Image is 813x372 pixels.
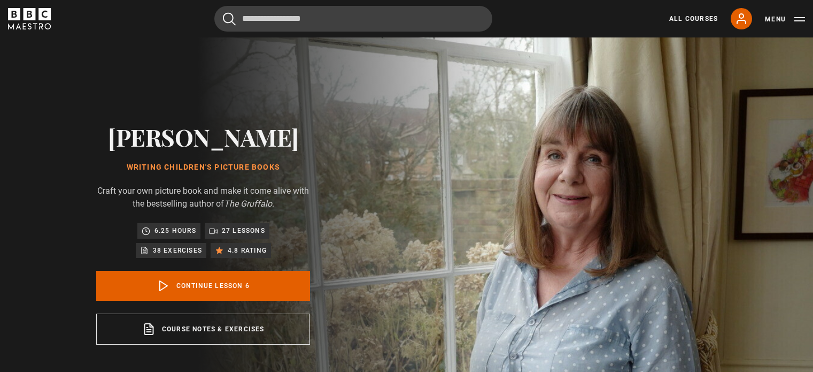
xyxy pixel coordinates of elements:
p: 38 exercises [153,245,202,256]
p: 6.25 hours [154,225,196,236]
h2: [PERSON_NAME] [96,123,310,150]
h1: Writing Children's Picture Books [96,163,310,172]
p: 27 lessons [222,225,265,236]
i: The Gruffalo [224,199,272,209]
p: 4.8 rating [228,245,267,256]
a: All Courses [669,14,718,24]
button: Submit the search query [223,12,236,26]
a: Course notes & exercises [96,314,310,345]
input: Search [214,6,492,32]
button: Toggle navigation [765,14,805,25]
svg: BBC Maestro [8,8,51,29]
a: Continue lesson 6 [96,271,310,301]
p: Craft your own picture book and make it come alive with the bestselling author of . [96,185,310,210]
